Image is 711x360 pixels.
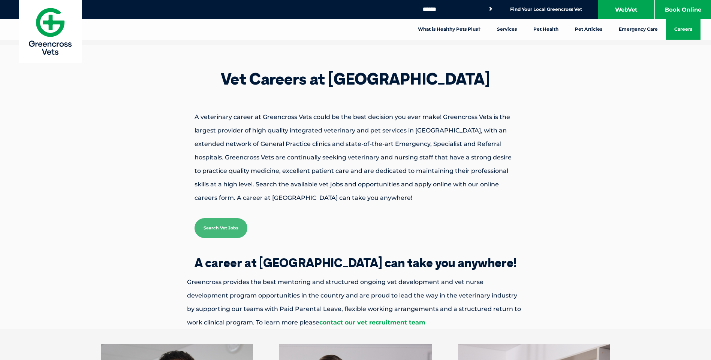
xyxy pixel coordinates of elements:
a: Careers [666,19,701,40]
a: contact our vet recruitment team [319,319,425,326]
p: A veterinary career at Greencross Vets could be the best decision you ever make! Greencross Vets ... [168,110,543,205]
a: Find Your Local Greencross Vet [510,6,582,12]
a: Search Vet Jobs [195,218,247,238]
a: Pet Articles [567,19,611,40]
h1: Vet Careers at [GEOGRAPHIC_DATA] [168,71,543,87]
a: Emergency Care [611,19,666,40]
a: What is Healthy Pets Plus? [410,19,489,40]
p: Greencross provides the best mentoring and structured ongoing vet development and vet nurse devel... [161,275,551,329]
a: Pet Health [525,19,567,40]
h2: A career at [GEOGRAPHIC_DATA] can take you anywhere! [161,257,551,269]
a: Services [489,19,525,40]
button: Search [487,5,494,13]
